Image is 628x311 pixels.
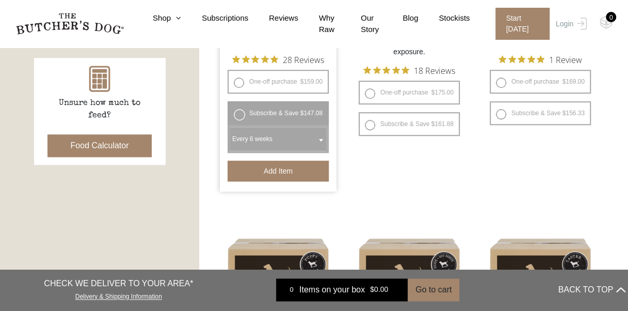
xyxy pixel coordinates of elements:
p: CHECK WE DELIVER TO YOUR AREA* [44,277,193,290]
span: $ [562,78,566,85]
button: Food Calculator [47,134,152,157]
span: 28 Reviews [282,52,324,67]
span: $ [300,78,304,85]
span: $ [370,286,374,294]
a: Why Raw [298,12,340,36]
span: Start [DATE] [495,8,549,40]
span: Items on your box [299,284,365,296]
a: Start [DATE] [485,8,553,40]
div: 0 [606,12,616,22]
label: One-off purchase [490,70,591,94]
button: Add item [228,161,329,181]
bdi: 161.88 [431,120,454,128]
label: One-off purchase [359,81,460,104]
a: Login [553,8,587,40]
button: BACK TO TOP [558,277,625,302]
span: 18 Reviews [413,63,455,78]
label: Subscribe & Save [359,112,460,136]
bdi: 156.33 [562,110,584,117]
bdi: 147.08 [300,110,323,117]
bdi: 169.00 [562,78,584,85]
label: One-off purchase [228,70,329,94]
button: Go to cart [408,278,459,301]
a: Our Story [340,12,382,36]
label: Subscribe & Save [228,101,329,125]
bdi: 159.00 [300,78,323,85]
button: Rated 4.9 out of 5 stars from 18 reviews. Jump to reviews. [363,63,455,78]
a: 0 Items on your box $0.00 [276,278,408,301]
span: $ [431,120,435,128]
a: Delivery & Shipping Information [75,290,162,300]
label: Subscribe & Save [490,101,591,125]
bdi: 0.00 [370,286,388,294]
span: $ [431,89,435,96]
span: Every 6 weeks [230,127,327,151]
button: Rated 5 out of 5 stars from 1 reviews. Jump to reviews. [498,52,582,67]
a: Shop [132,12,181,24]
a: Stockists [418,12,470,24]
span: 1 Review [549,52,582,67]
bdi: 175.00 [431,89,454,96]
div: 0 [284,285,299,295]
a: Blog [382,12,418,24]
span: $ [562,110,566,117]
p: Unsure how much to feed? [48,97,151,122]
img: TBD_Cart-Empty.png [600,15,613,29]
a: Subscriptions [181,12,248,24]
button: Rated 4.9 out of 5 stars from 28 reviews. Jump to reviews. [232,52,324,67]
a: Reviews [248,12,298,24]
span: $ [300,110,304,117]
